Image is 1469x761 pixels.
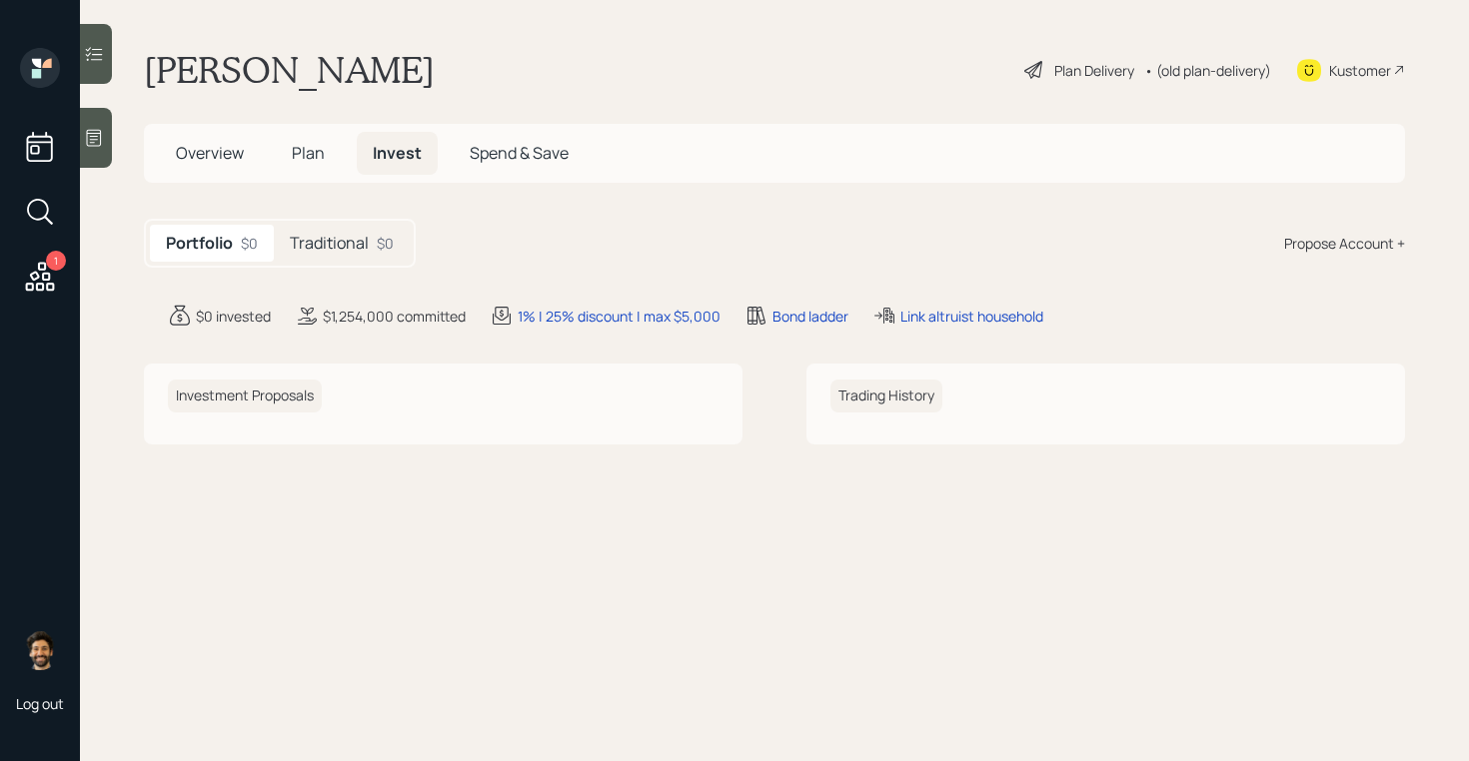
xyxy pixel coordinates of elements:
h5: Traditional [290,234,369,253]
div: $0 invested [196,306,271,327]
span: Plan [292,142,325,164]
div: Kustomer [1329,60,1391,81]
h5: Portfolio [166,234,233,253]
div: $0 [241,233,258,254]
span: Overview [176,142,244,164]
div: Log out [16,694,64,713]
div: $1,254,000 committed [323,306,466,327]
span: Invest [373,142,422,164]
div: 1% | 25% discount | max $5,000 [518,306,721,327]
div: Link altruist household [900,306,1043,327]
h6: Trading History [830,380,942,412]
div: • (old plan-delivery) [1144,60,1271,81]
div: $0 [377,233,394,254]
h1: [PERSON_NAME] [144,48,435,92]
div: Bond ladder [772,306,848,327]
h6: Investment Proposals [168,380,322,412]
div: Propose Account + [1284,233,1405,254]
img: eric-schwartz-headshot.png [20,630,60,670]
div: Plan Delivery [1054,60,1134,81]
span: Spend & Save [470,142,569,164]
div: 1 [46,251,66,271]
